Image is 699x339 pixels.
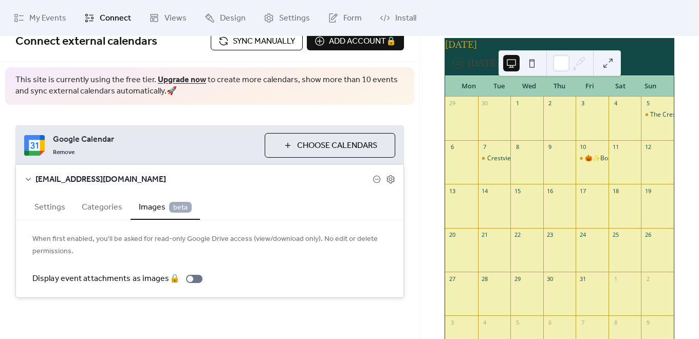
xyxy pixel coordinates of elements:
[644,318,652,326] div: 9
[139,201,192,214] span: Images
[265,133,395,158] button: Choose Calendars
[448,275,456,282] div: 27
[544,76,575,97] div: Thu
[605,76,635,97] div: Sat
[546,318,554,326] div: 6
[481,275,489,282] div: 28
[220,12,246,25] span: Design
[487,154,614,163] div: Crestview Bike Night - [GEOGRAPHIC_DATA]
[131,194,200,220] button: Images beta
[579,231,586,239] div: 24
[29,12,66,25] span: My Events
[26,194,73,219] button: Settings
[546,100,554,107] div: 2
[513,187,521,195] div: 15
[53,134,256,146] span: Google Calendar
[481,318,489,326] div: 4
[612,275,619,282] div: 1
[575,76,605,97] div: Fri
[635,76,666,97] div: Sun
[279,12,310,25] span: Settings
[453,76,484,97] div: Mon
[372,4,424,32] a: Install
[6,4,74,32] a: My Events
[73,194,131,219] button: Categories
[576,154,609,163] div: 🎃✨️Boo-tique Bash
[579,143,586,151] div: 10
[343,12,362,25] span: Form
[15,30,157,53] span: Connect external calendars
[546,231,554,239] div: 23
[644,187,652,195] div: 19
[395,12,416,25] span: Install
[484,76,514,97] div: Tue
[256,4,318,32] a: Settings
[585,154,644,163] div: 🎃✨️Boo-tique Bash
[579,100,586,107] div: 3
[481,231,489,239] div: 21
[612,318,619,326] div: 8
[445,39,674,51] div: [DATE]
[579,187,586,195] div: 17
[644,231,652,239] div: 26
[320,4,370,32] a: Form
[100,12,131,25] span: Connect
[514,76,544,97] div: Wed
[612,231,619,239] div: 25
[15,74,404,98] span: This site is currently using the free tier. to create more calendars, show more than 10 events an...
[612,143,619,151] div: 11
[641,110,674,119] div: The Crestview Market - El Paso
[644,143,652,151] div: 12
[448,100,456,107] div: 29
[24,135,45,156] img: google
[233,35,295,48] span: Sync manually
[448,187,456,195] div: 13
[53,148,75,157] span: Remove
[513,143,521,151] div: 8
[158,72,206,88] a: Upgrade now
[448,318,456,326] div: 3
[448,143,456,151] div: 6
[35,174,373,186] span: [EMAIL_ADDRESS][DOMAIN_NAME]
[579,318,586,326] div: 7
[513,100,521,107] div: 1
[32,233,387,258] span: When first enabled, you'll be asked for read-only Google Drive access (view/download only). No ed...
[546,187,554,195] div: 16
[513,231,521,239] div: 22
[481,143,489,151] div: 7
[612,187,619,195] div: 18
[644,100,652,107] div: 5
[513,318,521,326] div: 5
[644,275,652,282] div: 2
[141,4,194,32] a: Views
[546,275,554,282] div: 30
[579,275,586,282] div: 31
[481,187,489,195] div: 14
[513,275,521,282] div: 29
[197,4,253,32] a: Design
[169,202,192,213] span: beta
[612,100,619,107] div: 4
[448,231,456,239] div: 20
[164,12,187,25] span: Views
[481,100,489,107] div: 30
[211,32,303,50] button: Sync manually
[77,4,139,32] a: Connect
[546,143,554,151] div: 9
[297,140,377,152] span: Choose Calendars
[450,56,503,70] button: 12[DATE]
[478,154,511,163] div: Crestview Bike Night - El Paso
